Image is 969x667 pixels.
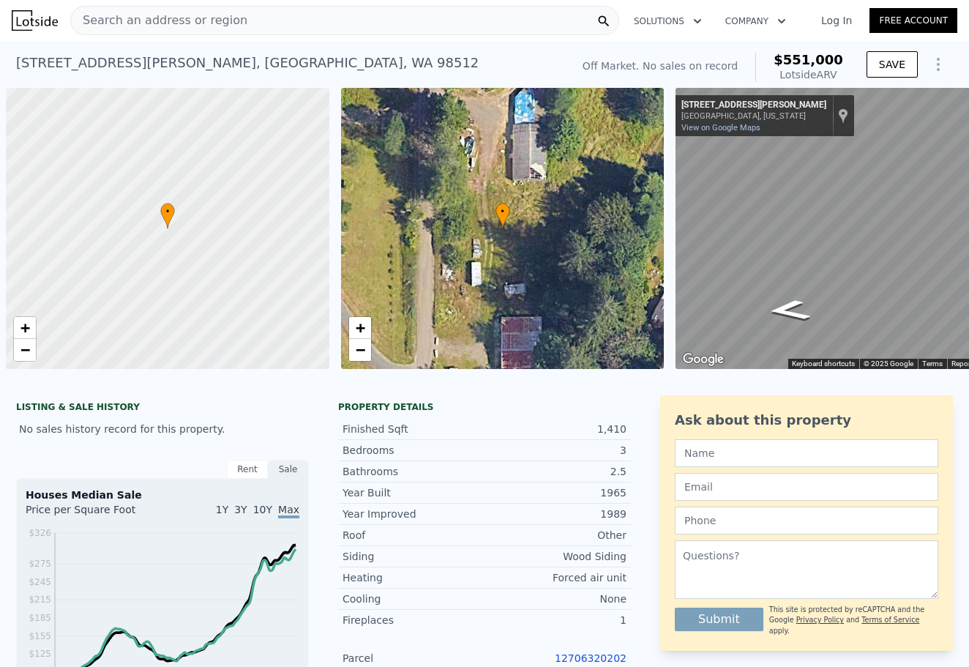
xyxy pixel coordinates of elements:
div: LISTING & SALE HISTORY [16,401,309,416]
div: Other [484,528,626,543]
tspan: $155 [29,631,51,641]
span: 10Y [253,504,272,515]
tspan: $185 [29,613,51,623]
div: Fireplaces [343,613,484,627]
span: • [160,205,175,218]
div: [STREET_ADDRESS][PERSON_NAME] [681,100,826,111]
button: SAVE [867,51,918,78]
a: Terms of Service [861,616,919,624]
tspan: $125 [29,649,51,659]
div: Bathrooms [343,464,484,479]
div: 1989 [484,507,626,521]
button: Show Options [924,50,953,79]
div: Heating [343,570,484,585]
div: • [160,203,175,228]
button: Solutions [622,8,714,34]
div: Siding [343,549,484,564]
div: Bedrooms [343,443,484,458]
div: No sales history record for this property. [16,416,309,442]
a: Zoom out [349,339,371,361]
span: • [495,205,510,218]
img: Google [679,350,727,369]
button: Keyboard shortcuts [792,359,855,369]
div: 1965 [484,485,626,500]
div: Off Market. No sales on record [583,59,738,73]
div: This site is protected by reCAPTCHA and the Google and apply. [769,605,938,636]
span: Max [278,504,299,518]
div: Sale [268,460,309,479]
a: Open this area in Google Maps (opens a new window) [679,350,727,369]
div: Parcel [343,651,484,666]
span: + [355,318,364,337]
div: Cooling [343,592,484,606]
button: Submit [675,608,763,631]
div: • [495,203,510,228]
tspan: $215 [29,595,51,605]
span: © 2025 Google [864,359,913,368]
a: Privacy Policy [796,616,844,624]
input: Email [675,473,938,501]
div: 3 [484,443,626,458]
div: [GEOGRAPHIC_DATA], [US_STATE] [681,111,826,121]
tspan: $275 [29,559,51,569]
div: Year Built [343,485,484,500]
div: 2.5 [484,464,626,479]
div: Houses Median Sale [26,488,299,502]
path: Go East, Kinney Rd SW [749,295,828,326]
tspan: $326 [29,528,51,538]
a: View on Google Maps [681,123,760,133]
div: Property details [338,401,631,413]
div: Wood Siding [484,549,626,564]
a: Zoom in [14,317,36,339]
span: 1Y [216,504,228,515]
img: Lotside [12,10,58,31]
a: Log In [804,13,869,28]
input: Phone [675,507,938,534]
div: Forced air unit [484,570,626,585]
div: Lotside ARV [774,67,843,82]
div: Year Improved [343,507,484,521]
tspan: $245 [29,577,51,587]
div: Roof [343,528,484,543]
div: 1 [484,613,626,627]
span: 3Y [234,504,247,515]
div: [STREET_ADDRESS][PERSON_NAME] , [GEOGRAPHIC_DATA] , WA 98512 [16,53,479,73]
div: 1,410 [484,422,626,436]
div: Rent [227,460,268,479]
a: Terms (opens in new tab) [922,359,943,368]
input: Name [675,439,938,467]
div: Ask about this property [675,410,938,431]
span: − [20,340,30,359]
span: + [20,318,30,337]
a: Show location on map [838,108,848,124]
button: Company [714,8,798,34]
a: Zoom in [349,317,371,339]
div: Finished Sqft [343,422,484,436]
a: Free Account [869,8,957,33]
div: None [484,592,626,606]
span: $551,000 [774,52,843,67]
a: 12706320202 [555,652,626,664]
div: Price per Square Foot [26,502,162,526]
a: Zoom out [14,339,36,361]
span: − [355,340,364,359]
span: Search an address or region [71,12,247,29]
